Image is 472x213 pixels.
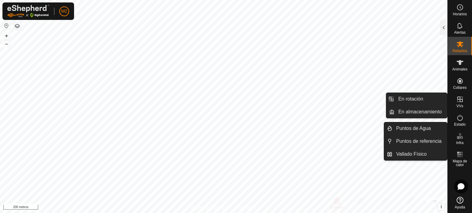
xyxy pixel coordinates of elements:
[5,40,8,47] font: –
[5,32,8,39] font: +
[3,22,10,29] button: Restablecer mapa
[235,206,255,210] font: Contáctanos
[398,96,423,101] font: En rotación
[453,86,466,90] font: Collares
[438,203,445,210] button: i
[392,148,447,160] a: Vallado Físico
[456,141,463,145] font: Infra
[61,9,67,13] font: M2
[384,122,447,135] li: Puntos de Agua
[3,32,10,40] button: +
[456,104,463,108] font: VVs
[7,5,49,17] img: Logotipo de Gallagher
[395,106,447,118] a: En almacenamiento
[441,204,442,209] font: i
[235,205,255,211] a: Contáctanos
[398,109,442,114] font: En almacenamiento
[392,135,447,147] a: Puntos de referencia
[386,106,447,118] li: En almacenamiento
[448,194,472,211] a: Ayuda
[396,139,442,144] font: Puntos de referencia
[14,22,21,30] button: Capas del Mapa
[454,122,466,127] font: Estado
[395,93,447,105] a: En rotación
[396,126,431,131] font: Puntos de Agua
[454,30,466,35] font: Alertas
[455,205,465,209] font: Ayuda
[384,148,447,160] li: Vallado Físico
[453,12,467,16] font: Horarios
[386,93,447,105] li: En rotación
[452,49,467,53] font: Rebaños
[392,122,447,135] a: Puntos de Agua
[3,40,10,48] button: –
[452,67,467,71] font: Animales
[396,151,427,157] font: Vallado Físico
[384,135,447,147] li: Puntos de referencia
[192,206,227,210] font: Política de Privacidad
[453,159,467,167] font: Mapa de calor
[192,205,227,211] a: Política de Privacidad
